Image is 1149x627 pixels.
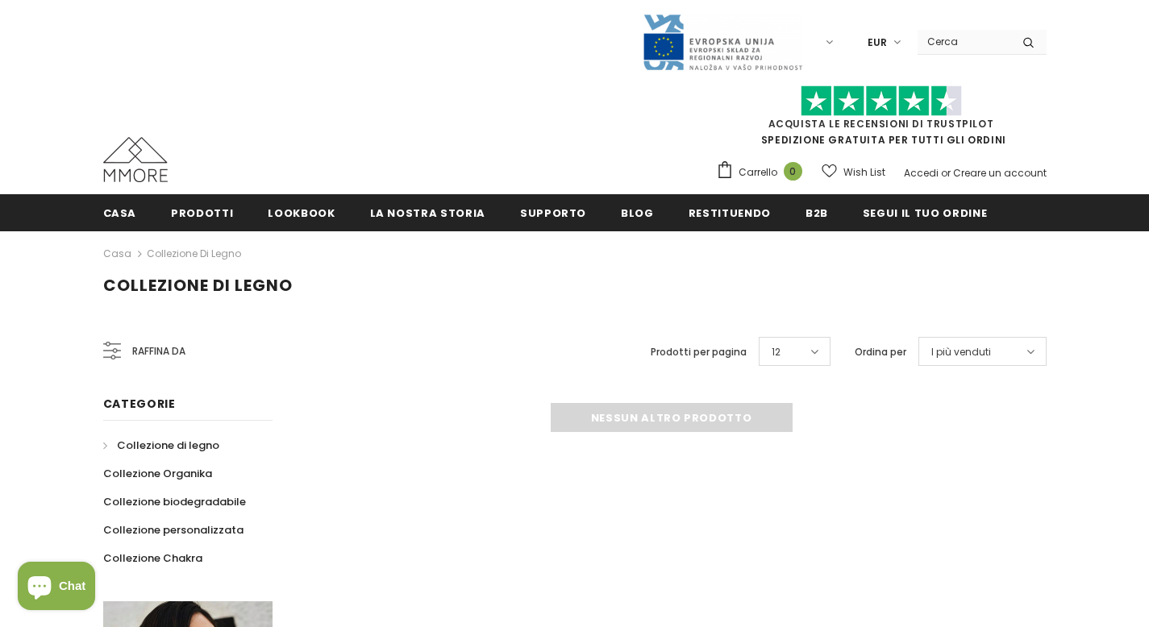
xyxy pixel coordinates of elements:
span: Restituendo [689,206,771,221]
span: La nostra storia [370,206,485,221]
a: Collezione Organika [103,459,212,488]
a: Collezione Chakra [103,544,202,572]
a: Casa [103,194,137,230]
span: Collezione biodegradabile [103,494,246,509]
a: Collezione personalizzata [103,516,244,544]
span: Lookbook [268,206,335,221]
a: Casa [103,244,131,264]
img: Fidati di Pilot Stars [801,85,962,117]
a: Blog [621,194,654,230]
a: Segui il tuo ordine [863,194,987,230]
a: Prodotti [171,194,233,230]
span: 0 [784,162,802,181]
a: Lookbook [268,194,335,230]
a: supporto [520,194,586,230]
inbox-online-store-chat: Shopify online store chat [13,562,100,614]
a: Carrello 0 [716,160,810,185]
span: Collezione Organika [103,466,212,481]
a: Javni Razpis [642,35,803,48]
img: Casi MMORE [103,137,168,182]
span: Collezione di legno [117,438,219,453]
span: Raffina da [132,343,185,360]
span: Collezione di legno [103,274,293,297]
span: Categorie [103,396,176,412]
span: Blog [621,206,654,221]
input: Search Site [918,30,1010,53]
span: Collezione Chakra [103,550,202,566]
span: Casa [103,206,137,221]
span: Prodotti [171,206,233,221]
span: Collezione personalizzata [103,522,244,538]
img: Javni Razpis [642,13,803,72]
a: Accedi [904,166,939,180]
a: Collezione di legno [147,247,241,260]
a: Wish List [822,158,885,186]
a: B2B [806,194,828,230]
a: Acquista le recensioni di TrustPilot [768,117,994,131]
span: EUR [868,35,887,51]
span: or [941,166,951,180]
span: Carrello [739,164,777,181]
label: Prodotti per pagina [651,344,747,360]
span: SPEDIZIONE GRATUITA PER TUTTI GLI ORDINI [716,93,1047,147]
span: 12 [772,344,781,360]
a: Collezione biodegradabile [103,488,246,516]
a: La nostra storia [370,194,485,230]
span: Wish List [843,164,885,181]
a: Restituendo [689,194,771,230]
label: Ordina per [855,344,906,360]
a: Collezione di legno [103,431,219,459]
span: supporto [520,206,586,221]
span: I più venduti [931,344,991,360]
span: B2B [806,206,828,221]
span: Segui il tuo ordine [863,206,987,221]
a: Creare un account [953,166,1047,180]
